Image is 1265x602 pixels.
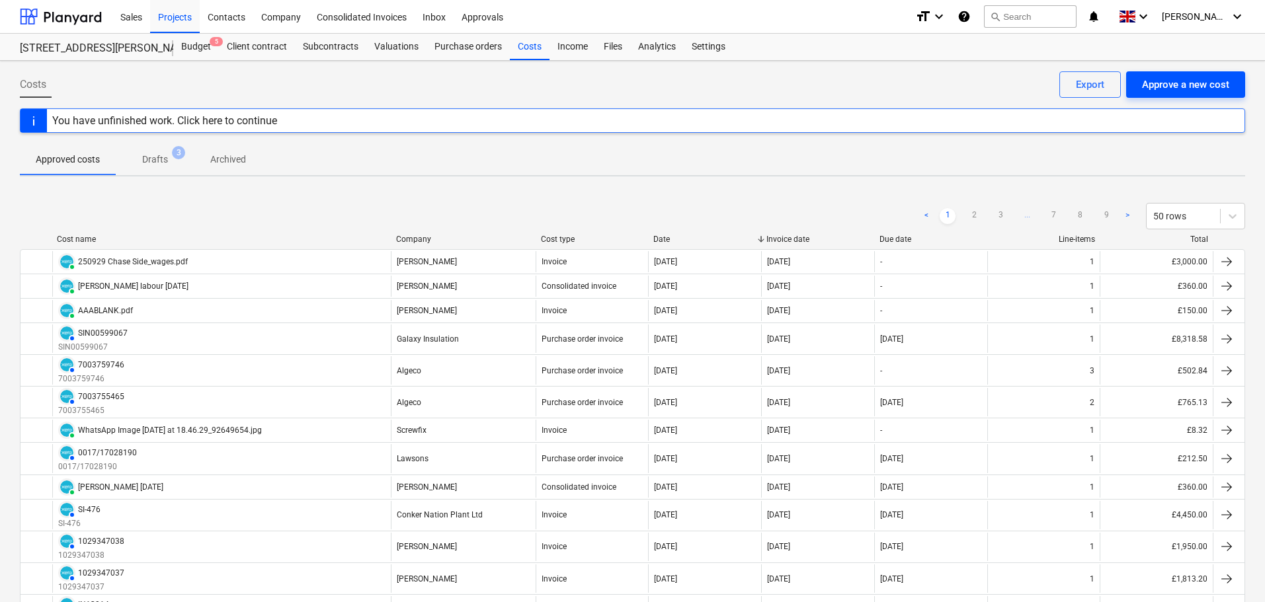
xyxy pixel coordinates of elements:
div: 1029347038 [78,537,124,546]
button: Search [984,5,1077,28]
div: Consolidated invoice [542,482,616,492]
span: 3 [172,146,185,159]
button: Approve a new cost [1126,71,1245,98]
div: Due date [879,235,982,244]
div: Cost name [57,235,386,244]
div: [DATE] [654,257,677,266]
div: WhatsApp Image [DATE] at 18.46.29_92649654.jpg [78,426,262,435]
p: 1029347037 [58,582,124,593]
div: Purchase order invoice [542,366,623,375]
div: Invoice [542,306,567,315]
div: Conker Nation Plant Ltd [397,510,483,519]
p: SIN00599067 [58,342,128,353]
div: [DATE] [767,282,790,291]
div: [PERSON_NAME] [397,306,457,315]
div: You have unfinished work. Click here to continue [52,114,277,127]
img: xero.svg [60,480,73,494]
div: Line-items [993,235,1095,244]
div: Galaxy Insulation [397,334,459,344]
div: 1 [1090,510,1094,519]
a: Subcontracts [295,34,366,60]
div: Invoice has been synced with Xero and its status is currently AUTHORISED [58,356,75,373]
div: [DATE] [654,398,677,407]
img: xero.svg [60,424,73,437]
a: Settings [684,34,733,60]
div: 7003759746 [78,360,124,369]
div: £502.84 [1100,356,1213,385]
div: Algeco [397,398,421,407]
p: SI-476 [58,518,101,529]
img: xero.svg [60,280,73,293]
div: Invoice [542,257,567,266]
div: [DATE] [880,510,903,519]
div: [PERSON_NAME] [397,574,457,583]
a: Files [596,34,630,60]
span: 5 [210,37,223,46]
div: £4,450.00 [1100,501,1213,529]
div: [DATE] [767,257,790,266]
div: Purchase order invoice [542,334,623,344]
div: Invoice [542,426,567,435]
a: Page 1 is your current page [940,208,956,224]
div: £150.00 [1100,300,1213,321]
div: [DATE] [654,306,677,315]
div: [DATE] [767,366,790,375]
div: £1,950.00 [1100,533,1213,561]
div: 1 [1090,542,1094,551]
span: search [990,11,1000,22]
div: - [880,426,882,435]
div: [DATE] [767,542,790,551]
div: - [880,257,882,266]
div: SIN00599067 [78,328,128,338]
div: [DATE] [880,398,903,407]
i: keyboard_arrow_down [1135,9,1151,24]
div: Invoice has been synced with Xero and its status is currently AUTHORISED [58,444,75,461]
span: Costs [20,77,46,93]
i: keyboard_arrow_down [931,9,947,24]
div: [DATE] [767,334,790,344]
div: 1 [1090,454,1094,463]
div: Valuations [366,34,427,60]
div: 1 [1090,282,1094,291]
i: format_size [915,9,931,24]
div: Purchase order invoice [542,398,623,407]
div: [PERSON_NAME] labour [DATE] [78,282,188,291]
a: Client contract [219,34,295,60]
div: £765.13 [1100,388,1213,416]
div: Invoice has been synced with Xero and its status is currently PAID [58,253,75,270]
div: Invoice [542,542,567,551]
div: [DATE] [654,426,677,435]
div: [PERSON_NAME] [397,257,457,266]
img: xero.svg [60,358,73,371]
a: Page 9 [1098,208,1114,224]
div: £8.32 [1100,420,1213,441]
div: 3 [1090,366,1094,375]
iframe: Chat Widget [1199,539,1265,602]
span: [PERSON_NAME] [1162,11,1228,22]
div: 1 [1090,426,1094,435]
div: Screwfix [397,426,427,435]
a: Income [550,34,596,60]
div: [DATE] [767,426,790,435]
div: £360.00 [1100,476,1213,498]
div: [PERSON_NAME] [397,282,457,291]
div: [DATE] [880,482,903,492]
a: Costs [510,34,550,60]
a: ... [1019,208,1035,224]
div: [PERSON_NAME] [397,482,457,492]
img: xero.svg [60,446,73,459]
div: Invoice has been synced with Xero and its status is currently PAID [58,422,75,439]
div: 1 [1090,257,1094,266]
a: Analytics [630,34,684,60]
i: notifications [1087,9,1100,24]
div: AAABLANK.pdf [78,306,133,315]
a: Budget5 [173,34,219,60]
div: Invoice has been synced with Xero and its status is currently AUTHORISED [58,501,75,518]
div: Invoice has been synced with Xero and its status is currently AUTHORISED [58,533,75,550]
div: Consolidated invoice [542,282,616,291]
